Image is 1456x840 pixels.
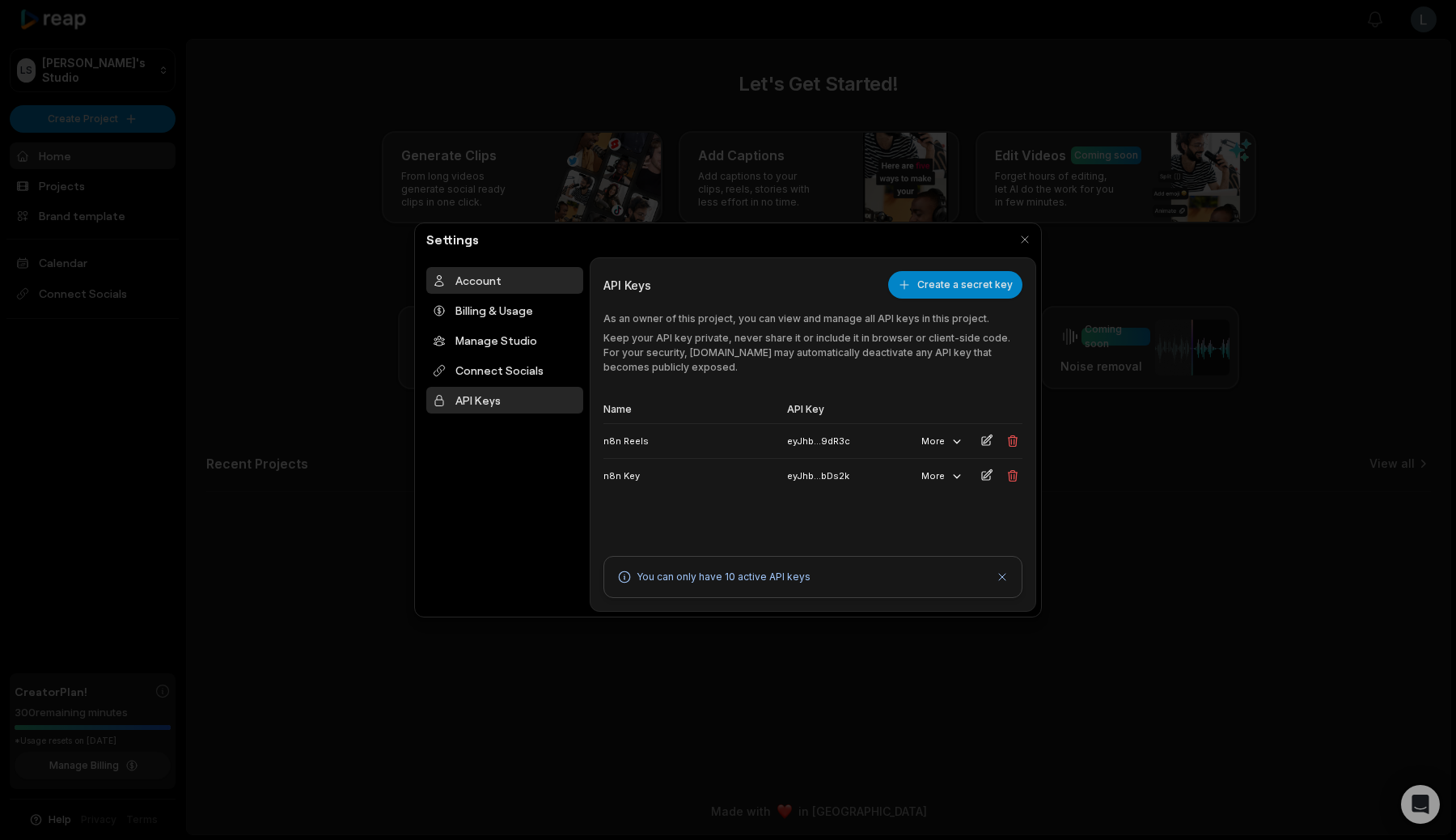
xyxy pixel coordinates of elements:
[603,396,781,423] th: Name
[603,277,651,294] h3: API Keys
[426,357,583,384] div: Connect Socials
[426,297,583,324] div: Billing & Usage
[603,423,781,458] td: n8n Reels
[426,387,583,414] div: API Keys
[915,431,971,452] button: More
[603,331,1022,375] p: Keep your API key private, never share it or include it in browser or client-side code. For your ...
[603,312,1022,326] p: As an owner of this project, you can view and manage all API keys in this project.
[426,267,583,294] div: Account
[781,423,909,458] td: eyJhb...9dR3c
[637,570,811,584] p: You can only have 10 active API keys
[426,327,583,354] div: Manage Studio
[915,465,971,486] button: More
[603,458,781,493] td: n8n Key
[781,458,909,493] td: eyJhb...bDs2k
[888,271,1022,299] button: Create a secret key
[781,396,909,423] th: API Key
[420,230,485,249] h2: Settings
